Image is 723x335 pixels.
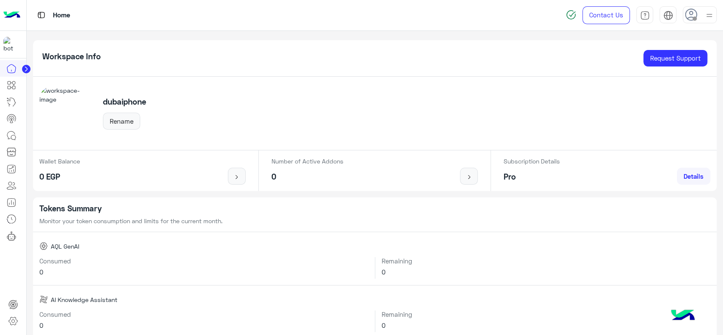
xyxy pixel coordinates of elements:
[684,172,704,180] span: Details
[566,10,576,20] img: spinner
[39,204,711,213] h5: Tokens Summary
[36,10,47,20] img: tab
[39,295,48,304] img: AI Knowledge Assistant
[663,11,673,20] img: tab
[504,157,560,166] p: Subscription Details
[39,216,711,225] p: Monitor your token consumption and limits for the current month.
[677,168,710,185] a: Details
[39,310,368,318] h6: Consumed
[53,10,70,21] p: Home
[382,257,710,265] h6: Remaining
[271,157,343,166] p: Number of Active Addons
[39,257,368,265] h6: Consumed
[39,268,368,276] h6: 0
[271,172,343,182] h5: 0
[382,268,710,276] h6: 0
[39,242,48,250] img: AQL GenAI
[51,295,117,304] span: AI Knowledge Assistant
[39,172,80,182] h5: 0 EGP
[39,321,368,329] h6: 0
[103,113,140,130] button: Rename
[504,172,560,182] h5: Pro
[668,301,698,331] img: hulul-logo.png
[382,321,710,329] h6: 0
[640,11,650,20] img: tab
[3,6,20,24] img: Logo
[3,37,19,52] img: 1403182699927242
[232,174,242,180] img: icon
[464,174,474,180] img: icon
[39,86,94,140] img: workspace-image
[51,242,79,251] span: AQL GenAI
[382,310,710,318] h6: Remaining
[636,6,653,24] a: tab
[103,97,146,107] h5: dubaiphone
[39,157,80,166] p: Wallet Balance
[643,50,707,67] a: Request Support
[704,10,715,21] img: profile
[582,6,630,24] a: Contact Us
[42,52,101,61] h5: Workspace Info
